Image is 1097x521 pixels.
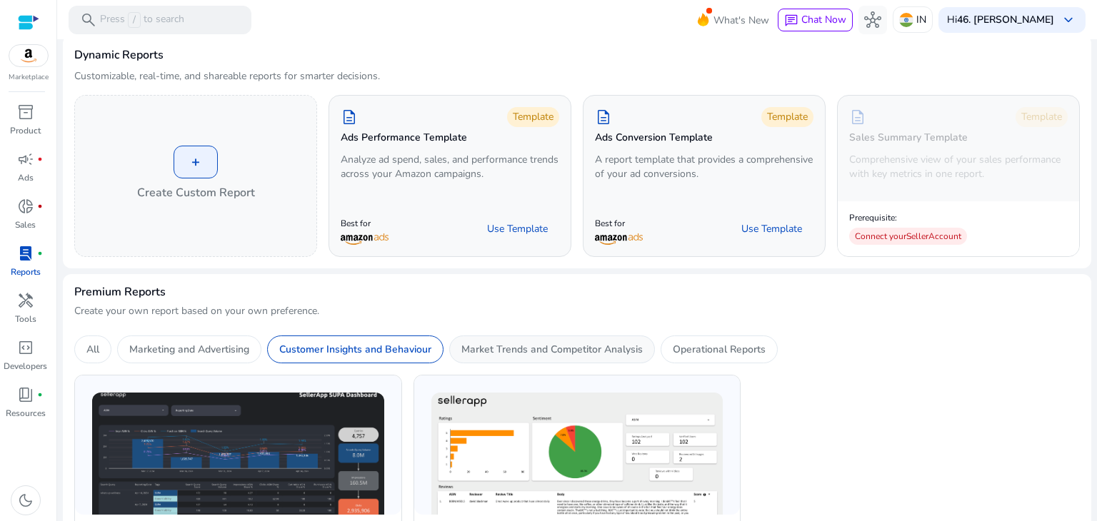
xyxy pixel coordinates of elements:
p: Comprehensive view of your sales performance with key metrics in one report. [849,153,1068,181]
p: Press to search [100,12,184,28]
p: Sales [15,218,36,231]
p: Reports [11,265,41,278]
p: All [86,342,99,357]
span: chat [784,14,798,28]
span: fiber_manual_record [37,156,43,162]
h5: Sales Summary Template [849,132,968,144]
span: description [849,108,866,126]
h4: Premium Reports [74,285,166,299]
p: IN [916,7,926,32]
span: lab_profile [17,245,34,262]
p: Resources [6,407,46,420]
p: Best for [341,218,389,229]
div: Template [507,107,559,127]
button: chatChat Now [778,9,853,31]
h5: Ads Performance Template [341,132,467,144]
span: fiber_manual_record [37,251,43,256]
span: handyman [17,292,34,309]
h3: Dynamic Reports [74,46,164,64]
p: Analyze ad spend, sales, and performance trends across your Amazon campaigns. [341,153,559,181]
div: Template [761,107,813,127]
div: Template [1016,107,1068,127]
span: fiber_manual_record [37,203,43,209]
p: Prerequisite: [849,212,967,223]
p: A report template that provides a comprehensive of your ad conversions. [595,153,813,181]
p: Tools [15,313,36,325]
span: book_4 [17,386,34,403]
h4: Create Custom Report [137,184,255,201]
button: Use Template [476,218,559,241]
img: in.svg [899,13,913,27]
span: What's New [713,8,769,33]
span: description [595,108,612,126]
span: description [341,108,358,126]
span: inventory_2 [17,103,34,121]
p: Ads [18,171,34,184]
img: amazon.svg [9,45,48,66]
p: Operational Reports [673,342,766,357]
span: campaign [17,151,34,168]
span: fiber_manual_record [37,392,43,398]
span: Use Template [741,222,802,236]
p: Developers [4,360,47,373]
h5: Ads Conversion Template [595,132,713,144]
div: + [174,146,218,178]
span: code_blocks [17,339,34,356]
b: 46. [PERSON_NAME] [957,13,1054,26]
div: Connect your Seller Account [849,228,967,245]
button: Use Template [730,218,813,241]
span: keyboard_arrow_down [1060,11,1077,29]
span: Chat Now [801,13,846,26]
p: Best for [595,218,643,229]
button: hub [858,6,887,34]
p: Hi [947,15,1054,25]
p: Marketing and Advertising [129,342,249,357]
span: hub [864,11,881,29]
p: Customizable, real-time, and shareable reports for smarter decisions. [74,69,380,84]
p: Market Trends and Competitor Analysis [461,342,643,357]
p: Customer Insights and Behaviour [279,342,431,357]
span: / [128,12,141,28]
span: dark_mode [17,492,34,509]
span: Use Template [487,222,548,236]
p: Marketplace [9,72,49,83]
span: donut_small [17,198,34,215]
p: Create your own report based on your own preference. [74,304,1080,318]
span: search [80,11,97,29]
p: Product [10,124,41,137]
